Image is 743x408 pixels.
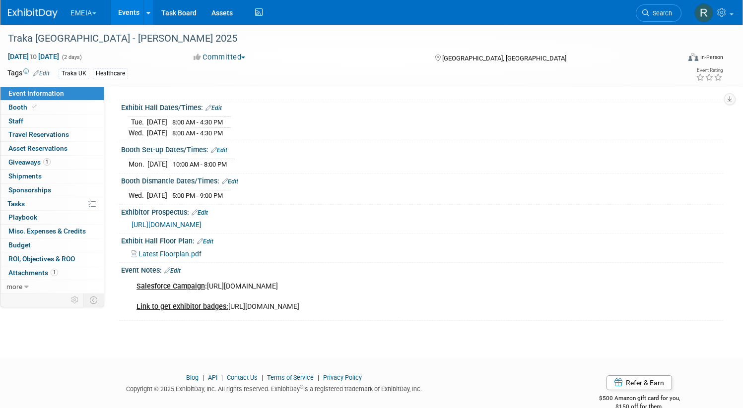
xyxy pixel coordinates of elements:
[315,374,322,381] span: |
[8,144,68,152] span: Asset Reservations
[59,68,89,79] div: Traka UK
[121,142,723,155] div: Booth Set-up Dates/Times:
[7,382,540,394] div: Copyright © 2025 ExhibitDay, Inc. All rights reserved. ExhibitDay is a registered trademark of Ex...
[8,130,69,138] span: Travel Reservations
[8,269,58,277] span: Attachments
[0,280,104,293] a: more
[0,197,104,211] a: Tasks
[8,103,39,111] span: Booth
[8,241,31,249] span: Budget
[222,178,238,185] a: Edit
[136,282,205,291] b: Salesforce Campaign
[0,225,104,238] a: Misc. Expenses & Credits
[6,283,22,291] span: more
[190,52,249,62] button: Committed
[147,159,168,170] td: [DATE]
[442,55,566,62] span: [GEOGRAPHIC_DATA], [GEOGRAPHIC_DATA]
[0,183,104,197] a: Sponsorships
[616,52,723,66] div: Event Format
[129,190,147,201] td: Wed.
[130,277,608,316] div: [URL][DOMAIN_NAME] [URL][DOMAIN_NAME]
[4,30,662,48] div: Traka [GEOGRAPHIC_DATA] - [PERSON_NAME] 2025
[267,374,314,381] a: Terms of Service
[173,161,227,168] span: 10:00 AM - 8:00 PM
[0,156,104,169] a: Giveaways1
[0,128,104,141] a: Travel Reservations
[33,70,50,77] a: Edit
[67,293,84,306] td: Personalize Event Tab Strip
[0,142,104,155] a: Asset Reservations
[700,54,723,61] div: In-Person
[51,269,58,276] span: 1
[93,68,128,79] div: Healthcare
[43,158,51,166] span: 1
[8,227,86,235] span: Misc. Expenses & Credits
[197,238,213,245] a: Edit
[0,266,104,280] a: Attachments1
[0,252,104,266] a: ROI, Objectives & ROO
[7,200,25,208] span: Tasks
[8,172,42,180] span: Shipments
[138,250,202,258] span: Latest Floorplan.pdf
[172,118,223,126] span: 8:00 AM - 4:30 PM
[8,158,51,166] span: Giveaways
[694,3,713,22] img: Rafaela Rupere
[0,115,104,128] a: Staff
[147,190,167,201] td: [DATE]
[84,293,104,306] td: Toggle Event Tabs
[200,374,206,381] span: |
[696,68,723,73] div: Event Rating
[323,374,362,381] a: Privacy Policy
[300,384,303,390] sup: ®
[7,68,50,79] td: Tags
[32,104,37,110] i: Booth reservation complete
[8,186,51,194] span: Sponsorships
[227,374,258,381] a: Contact Us
[607,375,672,390] a: Refer & Earn
[205,105,222,112] a: Edit
[147,117,167,128] td: [DATE]
[0,238,104,252] a: Budget
[7,52,60,61] span: [DATE] [DATE]
[121,205,723,218] div: Exhibitor Prospectus:
[636,4,681,22] a: Search
[0,211,104,224] a: Playbook
[186,374,199,381] a: Blog
[136,302,228,311] b: Link to get exhibitor badges:
[172,129,223,137] span: 8:00 AM - 4:30 PM
[132,221,202,229] a: [URL][DOMAIN_NAME]
[0,101,104,114] a: Booth
[129,128,147,138] td: Wed.
[121,263,723,276] div: Event Notes:
[129,159,147,170] td: Mon.
[8,213,37,221] span: Playbook
[147,128,167,138] td: [DATE]
[219,374,225,381] span: |
[259,374,266,381] span: |
[61,54,82,60] span: (2 days)
[8,255,75,263] span: ROI, Objectives & ROO
[121,174,723,186] div: Booth Dismantle Dates/Times:
[205,282,207,291] b: :
[172,192,223,199] span: 5:00 PM - 9:00 PM
[208,374,217,381] a: API
[164,267,181,274] a: Edit
[211,147,227,154] a: Edit
[0,170,104,183] a: Shipments
[8,8,58,18] img: ExhibitDay
[8,117,23,125] span: Staff
[121,100,723,113] div: Exhibit Hall Dates/Times:
[0,87,104,100] a: Event Information
[132,250,202,258] a: Latest Floorplan.pdf
[192,209,208,216] a: Edit
[29,53,38,60] span: to
[688,53,698,61] img: Format-Inperson.png
[121,233,723,246] div: Exhibit Hall Floor Plan:
[8,89,64,97] span: Event Information
[129,117,147,128] td: Tue.
[649,9,672,17] span: Search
